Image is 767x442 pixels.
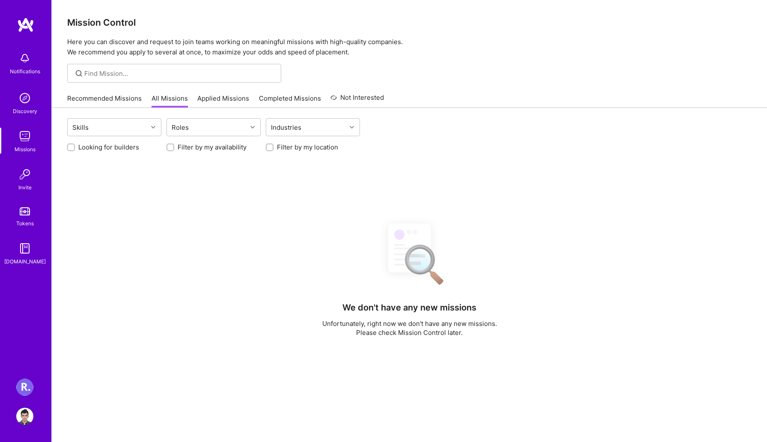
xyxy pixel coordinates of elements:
input: Find Mission... [84,69,275,78]
img: User Avatar [16,408,33,425]
img: guide book [16,240,33,257]
img: tokens [20,207,30,215]
img: teamwork [16,128,33,145]
i: icon SearchGrey [74,69,84,78]
label: Filter by my availability [178,143,247,152]
a: All Missions [152,94,188,108]
img: bell [16,50,33,67]
div: Invite [18,183,32,192]
img: No Results [373,216,446,291]
a: Recommended Missions [67,94,142,108]
a: Completed Missions [259,94,321,108]
div: Skills [70,121,91,134]
p: Please check Mission Control later. [322,328,497,337]
div: [DOMAIN_NAME] [4,257,46,266]
img: logo [17,17,34,33]
i: icon Chevron [250,125,255,129]
div: Roles [169,121,191,134]
div: Tokens [16,219,34,228]
h4: We don't have any new missions [342,302,476,313]
div: Discovery [13,107,37,116]
label: Filter by my location [277,143,338,152]
i: icon Chevron [151,125,155,129]
p: Unfortunately, right now we don't have any new missions. [322,319,497,328]
i: icon Chevron [350,125,354,129]
div: Missions [15,145,36,154]
a: Applied Missions [197,94,249,108]
a: Not Interested [330,93,384,108]
div: Industries [269,121,303,134]
img: discovery [16,90,33,107]
a: User Avatar [14,408,36,425]
a: Roger Healthcare: Roger Heath:Full-Stack Engineer [14,379,36,396]
p: Here you can discover and request to join teams working on meaningful missions with high-quality ... [67,37,752,57]
img: Invite [16,166,33,183]
label: Looking for builders [78,143,139,152]
h3: Mission Control [67,17,752,28]
div: Notifications [10,67,40,76]
img: Roger Healthcare: Roger Heath:Full-Stack Engineer [16,379,33,396]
